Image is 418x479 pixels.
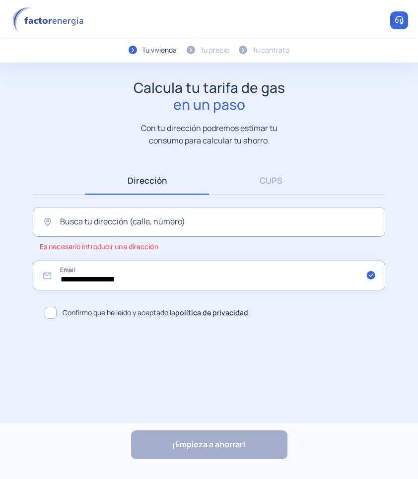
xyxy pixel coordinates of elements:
h1: Calcula tu tarifa de gas [134,79,285,113]
a: Dirección [85,166,209,195]
span: en un paso [134,96,285,113]
span: Es necesario introducir una dirección [40,237,158,257]
a: política de privacidad [175,308,248,317]
div: Tu contrato [252,45,289,56]
span: Confirmo que he leído y aceptado la [63,307,248,318]
div: Tu vivienda [142,45,177,56]
a: CUPS [209,166,333,195]
div: Tu precio [200,45,229,56]
p: Con tu dirección podremos estimar tu consumo para calcular tu ahorro. [131,122,287,146]
img: llamar [394,15,404,25]
img: logo factor [10,7,89,34]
